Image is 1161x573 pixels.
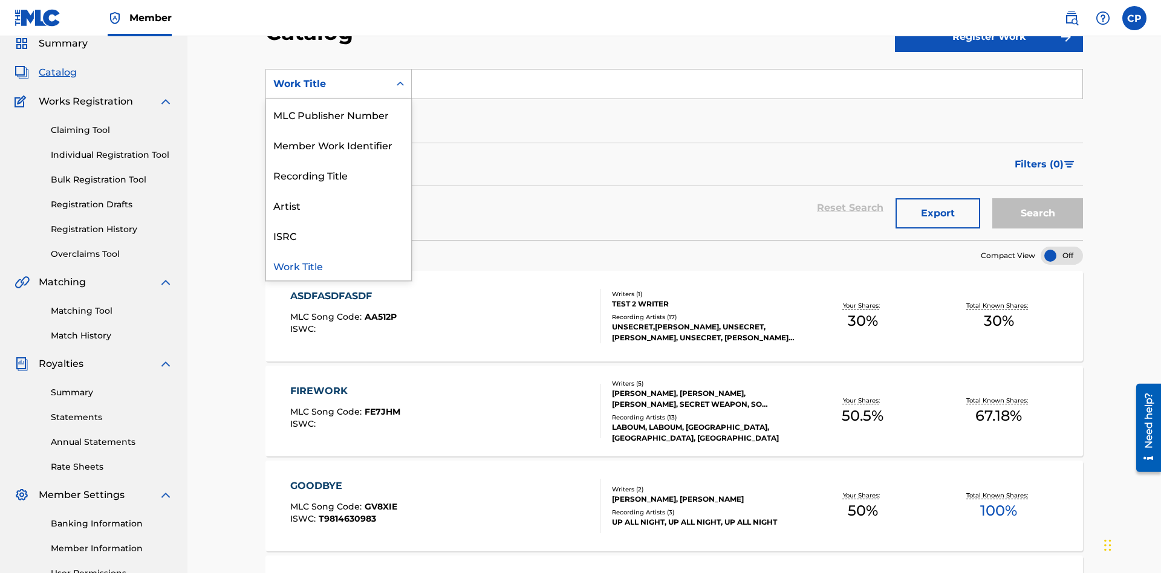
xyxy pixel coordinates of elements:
a: Registration Drafts [51,198,173,211]
a: Summary [51,386,173,399]
span: 30 % [848,310,878,332]
div: Recording Title [266,160,411,190]
div: Recording Artists ( 17 ) [612,312,795,322]
button: Register Work [895,22,1083,52]
div: Writers ( 2 ) [612,485,795,494]
span: 30 % [984,310,1014,332]
img: f7272a7cc735f4ea7f67.svg [1059,30,1073,44]
a: CatalogCatalog [15,65,77,80]
span: MLC Song Code : [290,501,365,512]
span: ISWC : [290,323,319,334]
span: Member [129,11,172,25]
span: MLC Song Code : [290,406,365,417]
p: Your Shares: [843,301,883,310]
iframe: Resource Center [1127,379,1161,478]
span: Royalties [39,357,83,371]
span: 50.5 % [842,405,883,427]
div: Artist [266,190,411,220]
img: help [1096,11,1110,25]
a: Bulk Registration Tool [51,173,173,186]
div: Drag [1104,527,1111,563]
div: Work Title [273,77,382,91]
div: Writers ( 5 ) [612,379,795,388]
a: Public Search [1059,6,1084,30]
a: Individual Registration Tool [51,149,173,161]
a: Statements [51,411,173,424]
div: ASDFASDFASDF [290,289,397,303]
img: MLC Logo [15,9,61,27]
span: Catalog [39,65,77,80]
span: 50 % [848,500,878,522]
div: Recording Artists ( 3 ) [612,508,795,517]
a: Member Information [51,542,173,555]
img: expand [158,357,173,371]
a: Claiming Tool [51,124,173,137]
a: Overclaims Tool [51,248,173,261]
a: Banking Information [51,517,173,530]
img: Top Rightsholder [108,11,122,25]
div: User Menu [1122,6,1146,30]
img: Member Settings [15,488,29,502]
div: Work Title [266,250,411,280]
form: Search Form [265,69,1083,240]
span: MLC Song Code : [290,311,365,322]
p: Your Shares: [843,396,883,405]
div: ISRC [266,220,411,250]
img: filter [1064,161,1075,168]
span: T9814630983 [319,513,376,524]
div: LABOUM, LABOUM, [GEOGRAPHIC_DATA], [GEOGRAPHIC_DATA], [GEOGRAPHIC_DATA] [612,422,795,444]
span: Member Settings [39,488,125,502]
div: FIREWORK [290,384,400,398]
img: search [1064,11,1079,25]
p: Total Known Shares: [966,301,1031,310]
div: UNSECRET,[PERSON_NAME], UNSECRET, [PERSON_NAME], UNSECRET, [PERSON_NAME], UNSECRET|[PERSON_NAME],... [612,322,795,343]
div: [PERSON_NAME], [PERSON_NAME] [612,494,795,505]
a: Matching Tool [51,305,173,317]
div: [PERSON_NAME], [PERSON_NAME], [PERSON_NAME], SECRET WEAPON, SO [PERSON_NAME] [612,388,795,410]
span: Filters ( 0 ) [1015,157,1064,172]
div: GOODBYE [290,479,397,493]
span: ISWC : [290,513,319,524]
img: expand [158,94,173,109]
img: Matching [15,275,30,290]
img: expand [158,275,173,290]
span: AA512P [365,311,397,322]
button: Export [896,198,980,228]
span: Matching [39,275,86,290]
a: SummarySummary [15,36,88,51]
img: Summary [15,36,29,51]
span: 100 % [980,500,1017,522]
a: FIREWORKMLC Song Code:FE7JHMISWC:Writers (5)[PERSON_NAME], [PERSON_NAME], [PERSON_NAME], SECRET W... [265,366,1083,456]
span: GV8XIE [365,501,397,512]
span: FE7JHM [365,406,400,417]
a: ASDFASDFASDFMLC Song Code:AA512PISWC:Writers (1)TEST 2 WRITERRecording Artists (17)UNSECRET,[PERS... [265,271,1083,361]
div: TEST 2 WRITER [612,299,795,309]
img: Works Registration [15,94,30,109]
a: Annual Statements [51,436,173,448]
img: Royalties [15,357,29,371]
div: Recording Artists ( 13 ) [612,413,795,422]
img: expand [158,488,173,502]
p: Total Known Shares: [966,396,1031,405]
div: Member Work Identifier [266,129,411,160]
div: Help [1091,6,1115,30]
span: Summary [39,36,88,51]
div: Writers ( 1 ) [612,290,795,299]
iframe: Chat Widget [1101,515,1161,573]
div: UP ALL NIGHT, UP ALL NIGHT, UP ALL NIGHT [612,517,795,528]
a: Registration History [51,223,173,236]
button: Filters (0) [1007,149,1083,180]
span: Works Registration [39,94,133,109]
span: ISWC : [290,418,319,429]
p: Your Shares: [843,491,883,500]
a: Match History [51,329,173,342]
p: Total Known Shares: [966,491,1031,500]
span: Compact View [981,250,1035,261]
div: MLC Publisher Number [266,99,411,129]
a: Rate Sheets [51,461,173,473]
span: 67.18 % [975,405,1022,427]
img: Catalog [15,65,29,80]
